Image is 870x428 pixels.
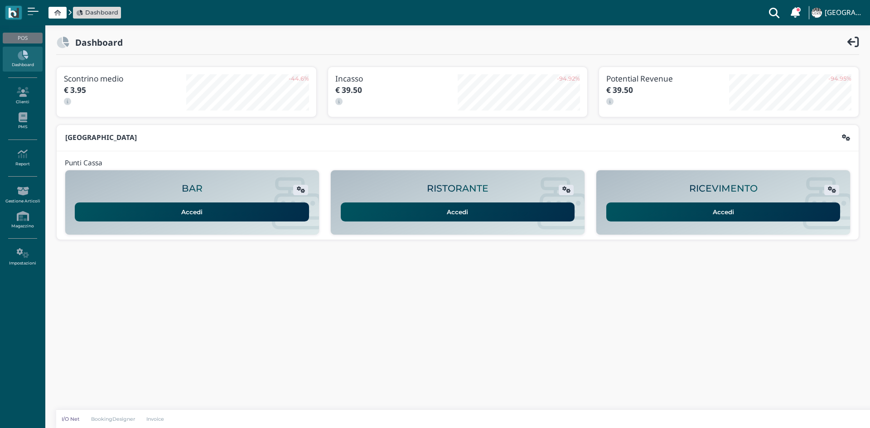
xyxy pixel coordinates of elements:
[812,8,822,18] img: ...
[3,109,42,134] a: PMS
[3,83,42,108] a: Clienti
[810,2,865,24] a: ... [GEOGRAPHIC_DATA]
[8,8,19,18] img: logo
[3,33,42,43] div: POS
[64,74,186,83] h3: Scontrino medio
[65,159,102,167] h4: Punti Cassa
[85,8,118,17] span: Dashboard
[3,47,42,72] a: Dashboard
[69,38,123,47] h2: Dashboard
[335,85,362,95] b: € 39.50
[427,183,488,194] h2: RISTORANTE
[3,183,42,207] a: Gestione Articoli
[606,202,841,221] a: Accedi
[3,207,42,232] a: Magazzino
[64,85,86,95] b: € 3.95
[182,183,203,194] h2: BAR
[606,85,633,95] b: € 39.50
[65,133,137,142] b: [GEOGRAPHIC_DATA]
[341,202,575,221] a: Accedi
[335,74,458,83] h3: Incasso
[825,9,865,17] h4: [GEOGRAPHIC_DATA]
[75,202,309,221] a: Accedi
[3,145,42,170] a: Report
[3,245,42,269] a: Impostazioni
[689,183,758,194] h2: RICEVIMENTO
[76,8,118,17] a: Dashboard
[606,74,729,83] h3: Potential Revenue
[806,400,862,420] iframe: Help widget launcher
